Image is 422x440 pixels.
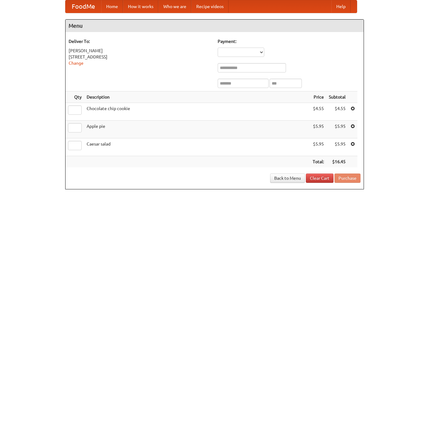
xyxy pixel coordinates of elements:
[331,0,351,13] a: Help
[69,54,211,60] div: [STREET_ADDRESS]
[84,121,310,138] td: Apple pie
[66,91,84,103] th: Qty
[310,103,326,121] td: $4.55
[326,91,348,103] th: Subtotal
[158,0,191,13] a: Who we are
[84,91,310,103] th: Description
[66,0,101,13] a: FoodMe
[326,103,348,121] td: $4.55
[191,0,229,13] a: Recipe videos
[84,103,310,121] td: Chocolate chip cookie
[310,91,326,103] th: Price
[310,138,326,156] td: $5.95
[66,20,364,32] h4: Menu
[84,138,310,156] td: Caesar salad
[326,156,348,168] th: $16.45
[310,156,326,168] th: Total:
[218,38,361,44] h5: Payment:
[310,121,326,138] td: $5.95
[334,174,361,183] button: Purchase
[123,0,158,13] a: How it works
[69,48,211,54] div: [PERSON_NAME]
[69,38,211,44] h5: Deliver To:
[306,174,334,183] a: Clear Cart
[270,174,305,183] a: Back to Menu
[326,138,348,156] td: $5.95
[69,61,84,66] a: Change
[101,0,123,13] a: Home
[326,121,348,138] td: $5.95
